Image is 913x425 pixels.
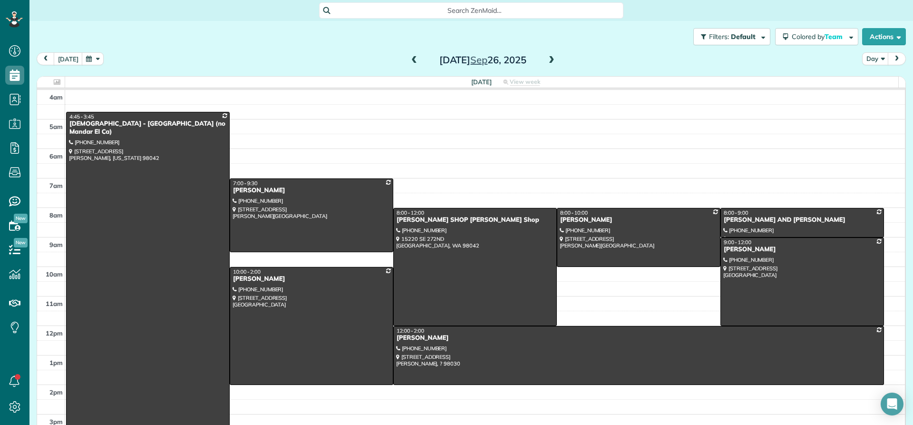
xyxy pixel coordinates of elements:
[49,123,63,130] span: 5am
[69,113,94,120] span: 4:45 - 3:45
[396,216,554,224] div: [PERSON_NAME] SHOP [PERSON_NAME] Shop
[49,152,63,160] span: 6am
[49,359,63,366] span: 1pm
[397,209,424,216] span: 8:00 - 12:00
[792,32,846,41] span: Colored by
[775,28,858,45] button: Colored byTeam
[233,275,390,283] div: [PERSON_NAME]
[423,55,542,65] h2: [DATE] 26, 2025
[49,211,63,219] span: 8am
[49,182,63,189] span: 7am
[37,52,55,65] button: prev
[560,209,588,216] span: 8:00 - 10:00
[888,52,906,65] button: next
[731,32,756,41] span: Default
[825,32,844,41] span: Team
[471,78,492,86] span: [DATE]
[233,187,390,195] div: [PERSON_NAME]
[693,28,770,45] button: Filters: Default
[470,54,487,66] span: Sep
[723,216,881,224] div: [PERSON_NAME] AND [PERSON_NAME]
[49,388,63,396] span: 2pm
[396,334,881,342] div: [PERSON_NAME]
[397,327,424,334] span: 12:00 - 2:00
[49,93,63,101] span: 4am
[14,214,28,223] span: New
[689,28,770,45] a: Filters: Default
[709,32,729,41] span: Filters:
[723,246,881,254] div: [PERSON_NAME]
[46,270,63,278] span: 10am
[862,28,906,45] button: Actions
[49,241,63,248] span: 9am
[862,52,889,65] button: Day
[724,239,751,246] span: 9:00 - 12:00
[881,393,903,415] div: Open Intercom Messenger
[46,300,63,307] span: 11am
[560,216,718,224] div: [PERSON_NAME]
[510,78,540,86] span: View week
[69,120,227,136] div: [DEMOGRAPHIC_DATA] - [GEOGRAPHIC_DATA] (no Mandar El Ca)
[724,209,748,216] span: 8:00 - 9:00
[46,329,63,337] span: 12pm
[233,268,261,275] span: 10:00 - 2:00
[14,238,28,247] span: New
[54,52,83,65] button: [DATE]
[233,180,258,187] span: 7:00 - 9:30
